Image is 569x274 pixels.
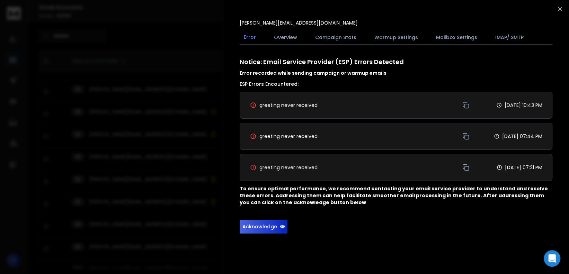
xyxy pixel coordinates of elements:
button: Acknowledge [240,220,287,234]
h1: Notice: Email Service Provider (ESP) Errors Detected [240,57,552,76]
button: Campaign Stats [311,30,361,45]
button: Overview [270,30,301,45]
p: [PERSON_NAME][EMAIL_ADDRESS][DOMAIN_NAME] [240,19,358,26]
button: Error [240,29,260,45]
h3: ESP Errors Encountered: [240,81,552,88]
span: greeting never received [259,164,318,171]
p: [DATE] 07:44 PM [502,133,542,140]
span: greeting never received [259,133,318,140]
p: To ensure optimal performance, we recommend contacting your email service provider to understand ... [240,185,552,206]
h4: Error recorded while sending campaign or warmup emails [240,70,552,76]
button: Mailbox Settings [432,30,481,45]
span: greeting never received [259,102,318,109]
button: Warmup Settings [370,30,422,45]
p: [DATE] 10:43 PM [505,102,542,109]
p: [DATE] 07:21 PM [505,164,542,171]
button: IMAP/ SMTP [491,30,528,45]
div: Open Intercom Messenger [544,250,560,267]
